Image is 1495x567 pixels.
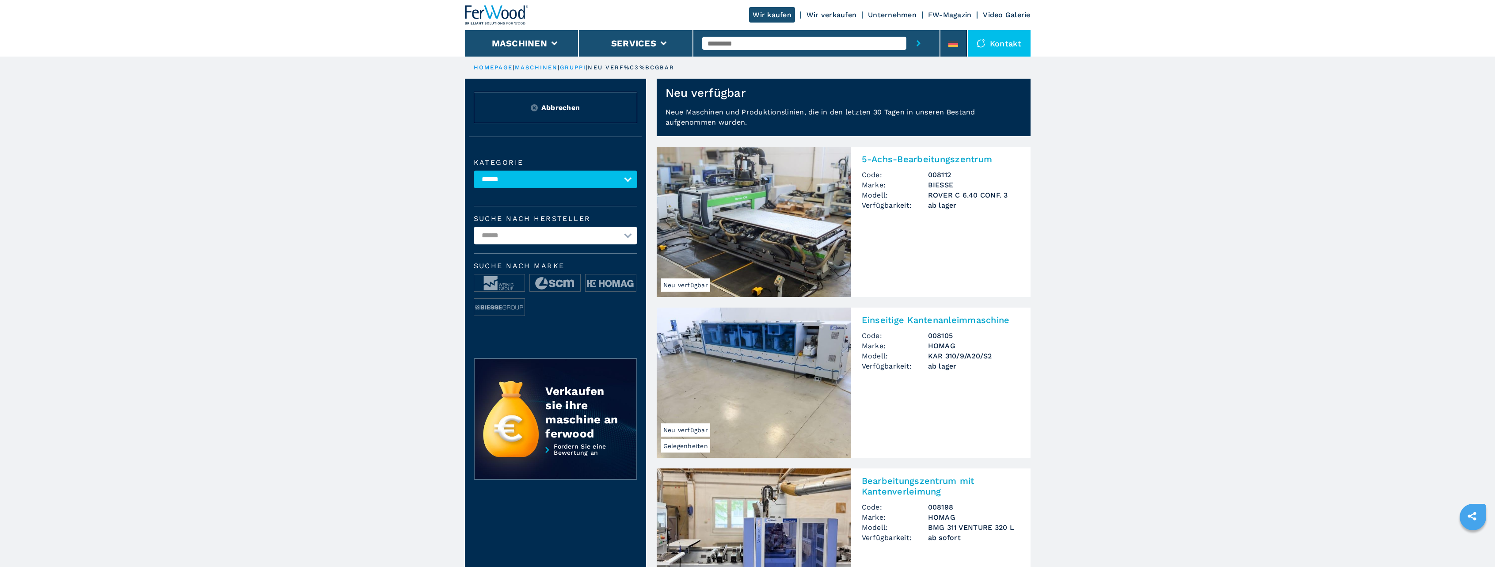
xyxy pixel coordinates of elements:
[474,263,637,270] span: Suche nach Marke
[657,147,851,297] img: 5-Achs-Bearbeitungszentrum BIESSE ROVER C 6.40 CONF. 3
[530,274,580,292] img: image
[928,341,1020,351] h3: HOMAG
[611,38,656,49] button: Services
[492,38,547,49] button: Maschinen
[928,170,1020,180] h3: 008112
[588,64,674,72] p: neu verf%C3%BCgbar
[666,86,746,100] h1: Neu verfügbar
[531,104,538,111] img: Reset
[928,11,972,19] a: FW-Magazin
[862,351,928,361] span: Modell:
[474,64,513,71] a: HOMEPAGE
[474,215,637,222] label: Suche nach Hersteller
[928,502,1020,512] h3: 008198
[749,7,795,23] a: Wir kaufen
[586,274,636,292] img: image
[868,11,917,19] a: Unternehmen
[1457,527,1488,560] iframe: Chat
[474,159,637,166] label: Kategorie
[474,274,525,292] img: image
[983,11,1030,19] a: Video Galerie
[928,180,1020,190] h3: BIESSE
[928,200,1020,210] span: ab lager
[661,278,710,292] span: Neu verfügbar
[474,299,525,316] img: image
[657,308,1031,458] a: Einseitige Kantenanleimmaschine HOMAG KAR 310/9/A20/S2GelegenheitenNeu verfügbarEinseitige Kanten...
[928,522,1020,533] h3: BMG 311 VENTURE 320 L
[968,30,1031,57] div: Kontakt
[928,533,1020,543] span: ab sofort
[806,11,856,19] a: Wir verkaufen
[977,39,985,48] img: Kontakt
[657,308,851,458] img: Einseitige Kantenanleimmaschine HOMAG KAR 310/9/A20/S2
[661,423,710,437] span: Neu verfügbar
[862,361,928,371] span: Verfügbarkeit:
[657,107,1031,136] p: Neue Maschinen und Produktionslinien, die in den letzten 30 Tagen in unseren Bestand aufgenommen ...
[862,522,928,533] span: Modell:
[862,170,928,180] span: Code:
[541,103,580,113] span: Abbrechen
[545,384,619,441] div: Verkaufen sie ihre maschine an ferwood
[928,361,1020,371] span: ab lager
[928,351,1020,361] h3: KAR 310/9/A20/S2
[513,64,514,71] span: |
[862,502,928,512] span: Code:
[1461,505,1483,527] a: sharethis
[862,154,1020,164] h2: 5-Achs-Bearbeitungszentrum
[862,180,928,190] span: Marke:
[661,439,710,453] span: Gelegenheiten
[928,331,1020,341] h3: 008105
[862,512,928,522] span: Marke:
[906,30,931,57] button: submit-button
[465,5,529,25] img: Ferwood
[474,443,637,480] a: Fordern Sie eine Bewertung an
[928,512,1020,522] h3: HOMAG
[862,331,928,341] span: Code:
[862,200,928,210] span: Verfügbarkeit:
[928,190,1020,200] h3: ROVER C 6.40 CONF. 3
[862,476,1020,497] h2: Bearbeitungszentrum mit Kantenverleimung
[558,64,559,71] span: |
[862,533,928,543] span: Verfügbarkeit:
[862,190,928,200] span: Modell:
[586,64,588,71] span: |
[560,64,586,71] a: gruppi
[862,341,928,351] span: Marke:
[657,147,1031,297] a: 5-Achs-Bearbeitungszentrum BIESSE ROVER C 6.40 CONF. 3Neu verfügbar5-Achs-BearbeitungszentrumCode...
[862,315,1020,325] h2: Einseitige Kantenanleimmaschine
[474,92,637,123] button: ResetAbbrechen
[515,64,558,71] a: maschinen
